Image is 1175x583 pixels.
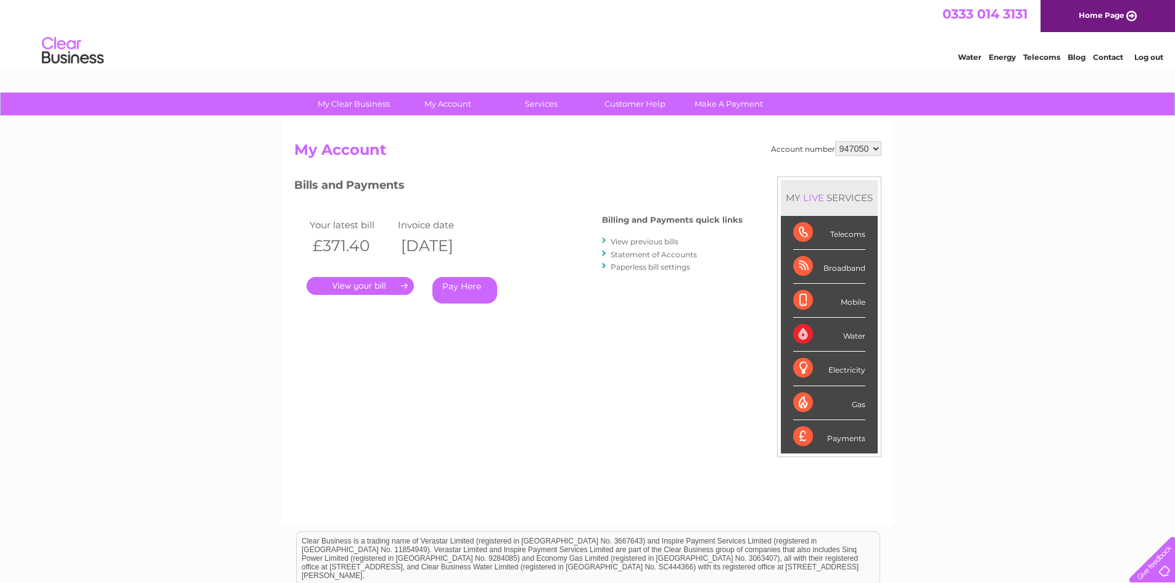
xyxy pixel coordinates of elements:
[801,192,827,204] div: LIVE
[294,176,743,198] h3: Bills and Payments
[678,93,780,115] a: Make A Payment
[942,6,1028,22] a: 0333 014 3131
[793,318,865,352] div: Water
[297,7,880,60] div: Clear Business is a trading name of Verastar Limited (registered in [GEOGRAPHIC_DATA] No. 3667643...
[1093,52,1123,62] a: Contact
[307,233,395,258] th: £371.40
[490,93,592,115] a: Services
[395,217,484,233] td: Invoice date
[1023,52,1060,62] a: Telecoms
[1068,52,1086,62] a: Blog
[1134,52,1163,62] a: Log out
[793,386,865,420] div: Gas
[611,262,690,271] a: Paperless bill settings
[771,141,881,156] div: Account number
[958,52,981,62] a: Water
[793,250,865,284] div: Broadband
[584,93,686,115] a: Customer Help
[307,217,395,233] td: Your latest bill
[989,52,1016,62] a: Energy
[611,250,697,259] a: Statement of Accounts
[294,141,881,165] h2: My Account
[395,233,484,258] th: [DATE]
[781,180,878,215] div: MY SERVICES
[793,352,865,386] div: Electricity
[41,32,104,70] img: logo.png
[303,93,405,115] a: My Clear Business
[611,237,678,246] a: View previous bills
[602,215,743,225] h4: Billing and Payments quick links
[793,284,865,318] div: Mobile
[397,93,498,115] a: My Account
[432,277,497,304] a: Pay Here
[793,420,865,453] div: Payments
[793,216,865,250] div: Telecoms
[307,277,414,295] a: .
